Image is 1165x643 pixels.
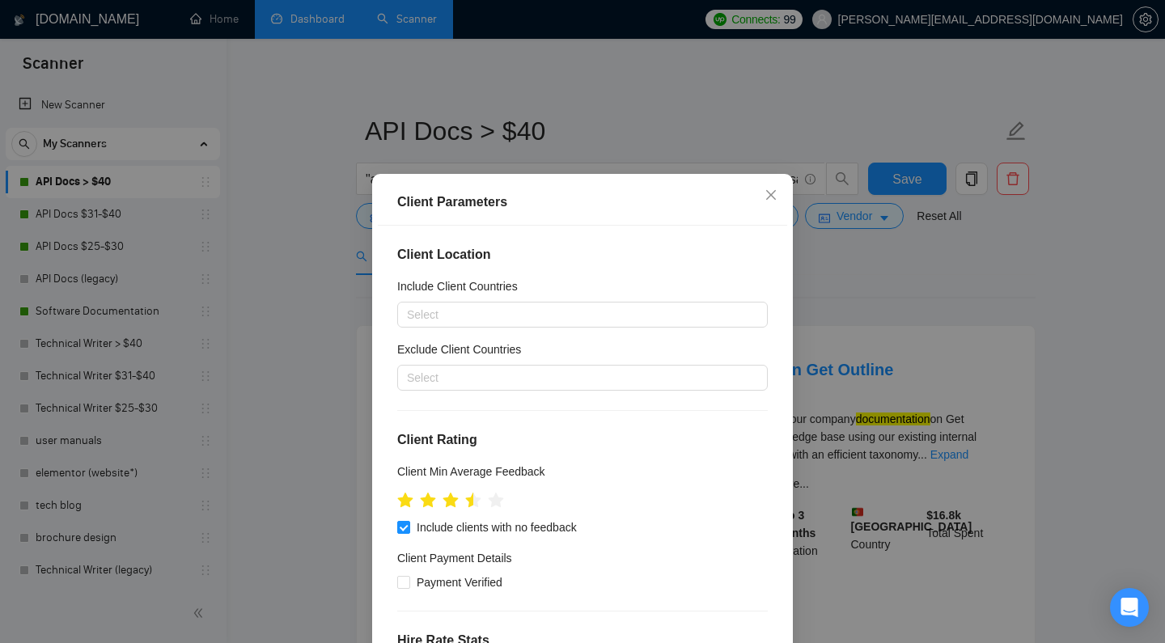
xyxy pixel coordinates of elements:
[749,174,793,218] button: Close
[765,188,777,201] span: close
[410,518,583,536] span: Include clients with no feedback
[410,573,509,591] span: Payment Verified
[397,492,413,508] span: star
[397,277,518,295] h5: Include Client Countries
[397,549,512,567] h4: Client Payment Details
[465,492,481,508] span: star
[397,245,768,264] h4: Client Location
[397,430,768,450] h4: Client Rating
[488,492,504,508] span: star
[397,463,545,480] h5: Client Min Average Feedback
[420,492,436,508] span: star
[397,192,768,212] div: Client Parameters
[1110,588,1149,627] div: Open Intercom Messenger
[397,341,521,358] h5: Exclude Client Countries
[443,492,459,508] span: star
